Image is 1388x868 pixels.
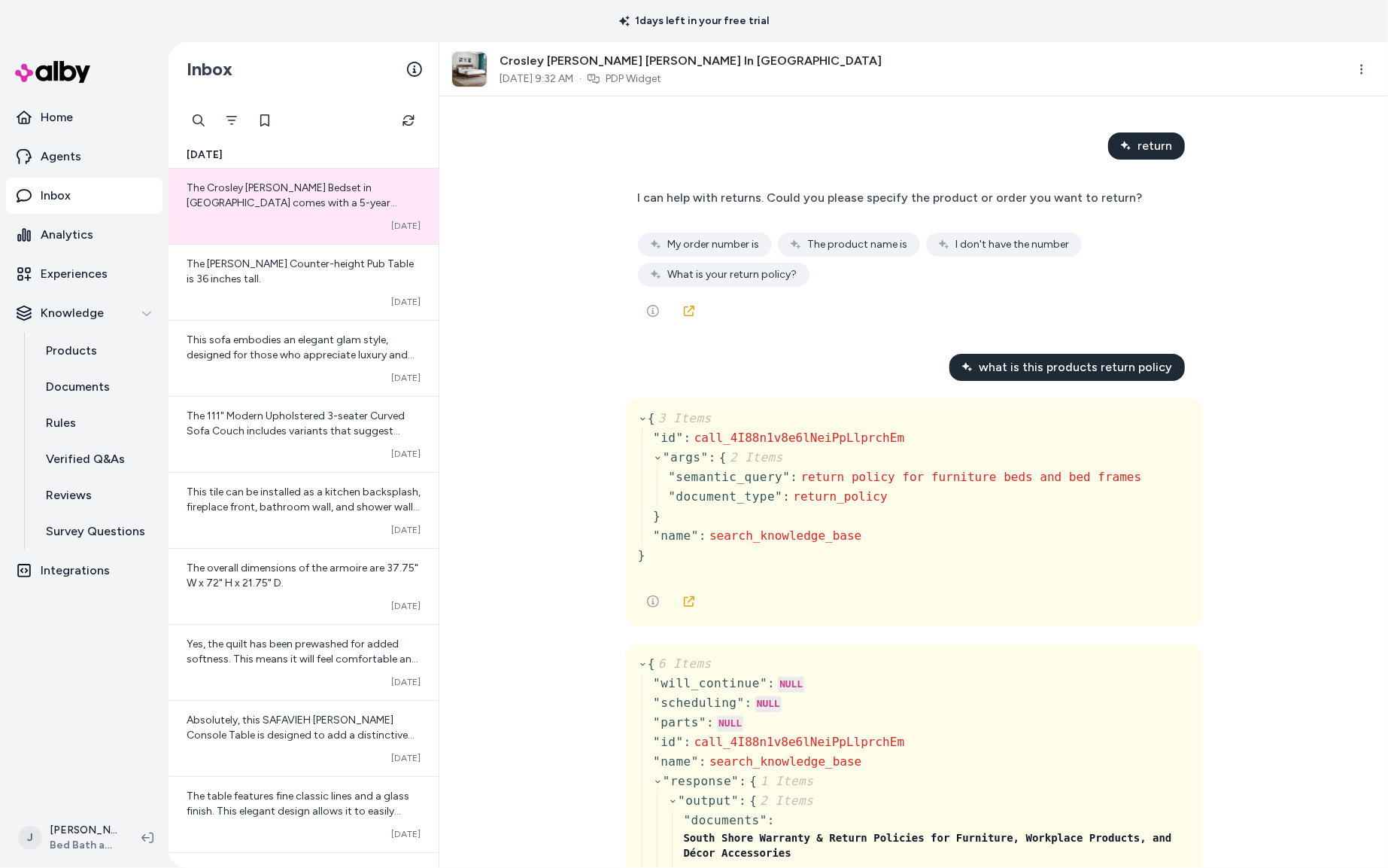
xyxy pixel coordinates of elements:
p: 1 days left in your free trial [610,14,779,29]
span: " semantic_query " [668,470,790,484]
span: The table features fine classic lines and a glass finish. This elegant design allows it to easily... [187,790,420,848]
a: The 111" Modern Upholstered 3-seater Curved Sofa Couch includes variants that suggest separate lo... [169,396,439,472]
p: Reviews [46,486,92,504]
button: J[PERSON_NAME]Bed Bath and Beyond [9,814,129,862]
a: Integrations [6,553,162,589]
a: This tile can be installed as a kitchen backsplash, fireplace front, bathroom wall, and shower wa... [169,472,439,548]
span: [DATE] [391,524,421,536]
a: The table features fine classic lines and a glass finish. This elegant design allows it to easily... [169,776,439,852]
a: Documents [31,369,162,405]
div: : [683,733,691,751]
span: return [1138,137,1173,155]
a: Survey Questions [31,513,162,550]
div: NULL [717,716,743,732]
span: [DATE] 9:32 AM [500,72,573,87]
a: Absolutely, this SAFAVIEH [PERSON_NAME] Console Table is designed to add a distinctive touch of c... [169,700,439,776]
span: [DATE] [391,600,421,612]
span: I don't have the number [956,237,1070,252]
span: } [653,509,661,523]
p: Documents [46,378,110,396]
div: : [767,675,775,693]
span: The product name is [808,237,908,252]
div: : [683,429,691,447]
a: The Crosley [PERSON_NAME] Bedset in [GEOGRAPHIC_DATA] comes with a 5-year warranty covering defec... [169,169,439,244]
span: " output " [678,793,739,808]
a: Home [6,99,162,136]
span: " document_type " [668,489,782,504]
div: : [699,527,706,545]
div: : [782,488,790,506]
a: Analytics [6,217,162,253]
p: Products [46,342,97,360]
span: [DATE] [391,448,421,460]
span: The 111" Modern Upholstered 3-seater Curved Sofa Couch includes variants that suggest separate lo... [187,410,419,573]
button: See more [638,296,668,326]
p: Analytics [41,226,93,244]
span: What is your return policy? [668,267,797,282]
p: [PERSON_NAME] [50,823,117,838]
span: search_knowledge_base [709,528,861,543]
a: Reviews [31,477,162,513]
span: " id " [653,431,684,445]
span: { [749,793,813,808]
p: Integrations [41,562,110,580]
a: Products [31,333,162,369]
button: Knowledge [6,295,162,331]
span: 2 Items [727,450,783,464]
span: " args " [662,450,708,464]
span: · [579,72,582,87]
span: " scheduling " [653,696,745,710]
p: Inbox [41,187,71,205]
div: : [739,792,746,810]
p: Agents [41,148,81,166]
span: I can help with returns. Could you please specify the product or order you want to return? [638,190,1143,205]
span: search_knowledge_base [709,754,861,769]
p: Knowledge [41,304,104,322]
a: Yes, the quilt has been prewashed for added softness. This means it will feel comfortable and bro... [169,624,439,700]
strong: South Shore Warranty & Return Policies for Furniture, Workplace Products, and Décor Accessories [683,832,1171,859]
a: The [PERSON_NAME] Counter-height Pub Table is 36 inches tall.[DATE] [169,244,439,320]
span: [DATE] [391,752,421,764]
img: Landon-King-Bedset-In-Mahogany-.jpg [452,52,487,87]
div: : [744,694,752,712]
span: } [638,548,645,562]
span: [DATE] [391,372,421,384]
span: [DATE] [391,296,421,308]
div: : [739,772,746,790]
p: Survey Questions [46,522,145,541]
div: : [790,468,797,486]
span: return_policy [793,489,887,504]
span: [DATE] [187,148,223,163]
span: Crosley [PERSON_NAME] [PERSON_NAME] In [GEOGRAPHIC_DATA] [500,52,882,70]
span: " will_continue " [653,676,767,690]
span: " name " [653,528,699,543]
button: Filter [217,105,247,136]
span: call_4I88n1v8e6lNeiPpLlprchEm [694,431,904,445]
span: [DATE] [391,828,421,840]
button: Refresh [393,105,424,136]
span: call_4I88n1v8e6lNeiPpLlprchEm [694,735,904,749]
span: " documents " [683,813,767,827]
span: 1 Items [757,774,813,788]
a: The overall dimensions of the armoire are 37.75" W x 72" H x 21.75" D.[DATE] [169,548,439,624]
span: The [PERSON_NAME] Counter-height Pub Table is 36 inches tall. [187,257,414,285]
span: { [718,450,782,464]
p: Experiences [41,265,108,283]
div: NULL [778,677,804,693]
span: [DATE] [391,220,421,232]
span: return policy for furniture beds and bed frames [800,470,1141,484]
div: : [699,753,706,771]
a: Rules [31,405,162,441]
span: J [18,826,42,850]
span: { [647,656,711,671]
a: Experiences [6,256,162,292]
span: The overall dimensions of the armoire are 37.75" W x 72" H x 21.75" D. [187,562,418,589]
button: See more [638,586,668,617]
span: { [749,774,813,788]
a: This sofa embodies an elegant glam style, designed for those who appreciate luxury and drama. It ... [169,320,439,396]
span: Yes, the quilt has been prewashed for added softness. This means it will feel comfortable and bro... [187,638,418,696]
a: PDP Widget [606,72,661,87]
div: : [706,714,714,732]
span: " response " [662,774,738,788]
span: { [647,411,711,425]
